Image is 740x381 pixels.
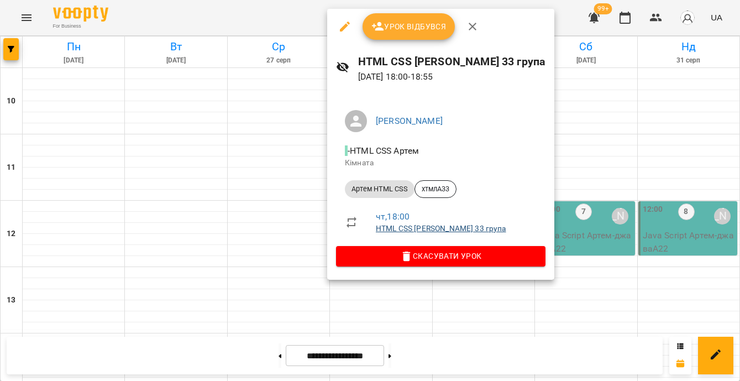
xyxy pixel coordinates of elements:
button: Скасувати Урок [336,246,545,266]
a: чт , 18:00 [376,211,410,222]
h6: HTML CSS [PERSON_NAME] 33 група [358,53,546,70]
button: Урок відбувся [363,13,455,40]
span: Скасувати Урок [345,249,537,263]
div: хтмлА33 [414,180,456,198]
span: Артем HTML CSS [345,184,414,194]
span: Урок відбувся [371,20,447,33]
span: - HTML CSS Артем [345,145,421,156]
p: [DATE] 18:00 - 18:55 [358,70,546,83]
p: Кімната [345,158,537,169]
a: HTML CSS [PERSON_NAME] 33 група [376,224,506,233]
a: [PERSON_NAME] [376,116,443,126]
span: хтмлА33 [415,184,456,194]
